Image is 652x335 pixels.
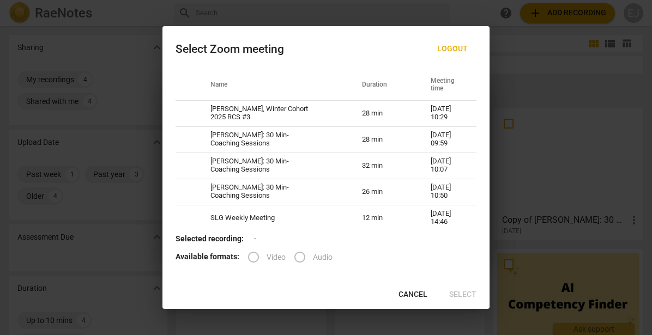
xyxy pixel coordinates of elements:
[197,153,349,179] td: [PERSON_NAME]: 30 Min- Coaching Sessions
[267,252,286,263] span: Video
[437,44,468,54] span: Logout
[418,100,476,126] td: [DATE] 10:29
[176,252,239,261] b: Available formats:
[418,205,476,231] td: [DATE] 14:46
[418,70,476,100] th: Meeting time
[197,70,349,100] th: Name
[390,285,436,304] button: Cancel
[399,289,427,300] span: Cancel
[349,70,418,100] th: Duration
[349,179,418,205] td: 26 min
[197,126,349,153] td: [PERSON_NAME]: 30 Min- Coaching Sessions
[349,205,418,231] td: 12 min
[248,252,341,261] div: File type
[197,100,349,126] td: [PERSON_NAME], Winter Cohort 2025 RCS #3
[197,205,349,231] td: SLG Weekly Meeting
[176,233,476,245] p: -
[197,179,349,205] td: [PERSON_NAME]: 30 Min- Coaching Sessions
[349,126,418,153] td: 28 min
[418,126,476,153] td: [DATE] 09:59
[349,153,418,179] td: 32 min
[349,100,418,126] td: 28 min
[418,179,476,205] td: [DATE] 10:50
[428,39,476,59] button: Logout
[176,42,284,56] div: Select Zoom meeting
[418,153,476,179] td: [DATE] 10:07
[176,234,244,243] b: Selected recording:
[313,252,333,263] span: Audio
